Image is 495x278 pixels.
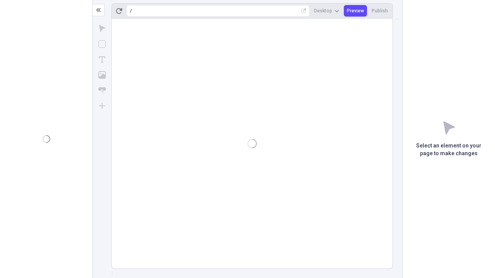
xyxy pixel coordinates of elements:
span: Preview [347,8,364,14]
p: Select an element on your page to make changes [403,142,495,158]
button: Image [95,68,109,82]
button: Button [95,83,109,97]
button: Box [95,37,109,51]
button: Publish [369,5,391,17]
span: Publish [372,8,388,14]
span: Desktop [314,8,332,14]
button: Text [95,53,109,66]
div: / [130,8,132,14]
button: Preview [344,5,367,17]
button: Desktop [311,5,342,17]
